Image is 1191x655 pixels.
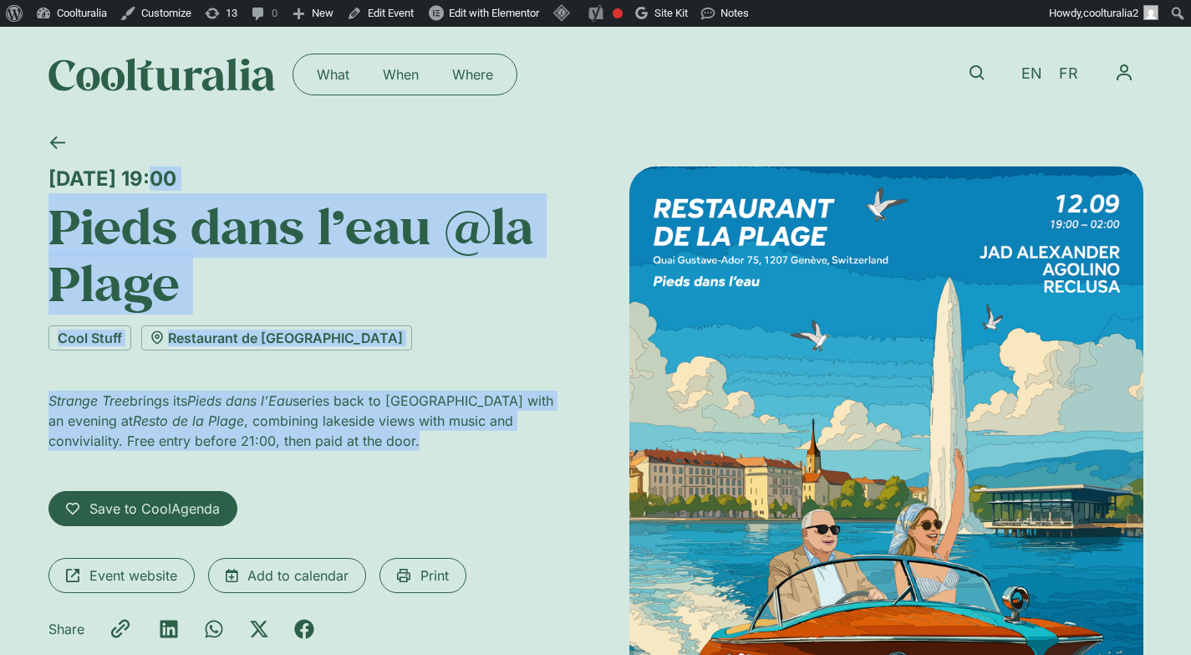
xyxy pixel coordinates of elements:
[613,8,623,18] div: Focus keyphrase not set
[159,619,179,639] div: Share on linkedin
[141,325,412,351] a: Restaurant de [GEOGRAPHIC_DATA]
[435,61,510,88] a: Where
[449,7,539,19] span: Edit with Elementor
[1021,65,1042,83] span: EN
[48,325,131,351] a: Cool Stuff
[48,558,195,593] a: Event website
[48,166,562,191] div: [DATE] 19:00
[366,61,435,88] a: When
[204,619,224,639] div: Share on whatsapp
[48,491,237,526] a: Save to CoolAgenda
[1083,7,1138,19] span: coolturalia2
[300,61,510,88] nav: Menu
[379,558,466,593] a: Print
[133,412,244,429] em: Resto de la Plage
[48,197,562,312] h1: Pieds dans l’eau @la Plage
[420,565,449,586] span: Print
[1013,62,1051,86] a: EN
[1105,54,1143,92] button: Menu Toggle
[187,392,293,409] em: Pieds dans l’Eau
[48,392,130,409] em: Strange Tree
[249,619,269,639] div: Share on x-twitter
[48,619,84,639] p: Share
[654,7,688,19] span: Site Kit
[1051,62,1087,86] a: FR
[89,565,177,586] span: Event website
[294,619,314,639] div: Share on facebook
[208,558,366,593] a: Add to calendar
[247,565,349,586] span: Add to calendar
[1105,54,1143,92] nav: Menu
[300,61,366,88] a: What
[1059,65,1078,83] span: FR
[89,499,220,519] span: Save to CoolAgenda
[48,391,562,451] p: brings its series back to [GEOGRAPHIC_DATA] with an evening at , combining lakeside views with mu...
